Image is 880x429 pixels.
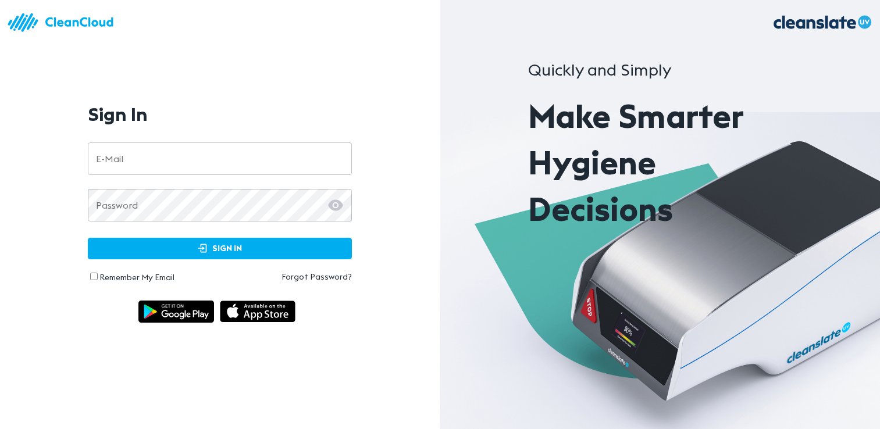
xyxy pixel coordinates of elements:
a: Forgot Password? [220,271,352,283]
img: logo.83bc1f05.svg [6,6,122,39]
img: img_appstore.1cb18997.svg [220,301,295,323]
button: Sign In [88,238,352,259]
span: Quickly and Simply [528,59,671,80]
p: Make Smarter Hygiene Decisions [528,93,792,233]
label: Remember My Email [99,272,174,283]
span: Sign In [100,241,340,256]
img: img_android.ce55d1a6.svg [138,301,214,323]
img: logo_.070fea6c.svg [764,6,880,39]
h1: Sign In [88,103,148,125]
